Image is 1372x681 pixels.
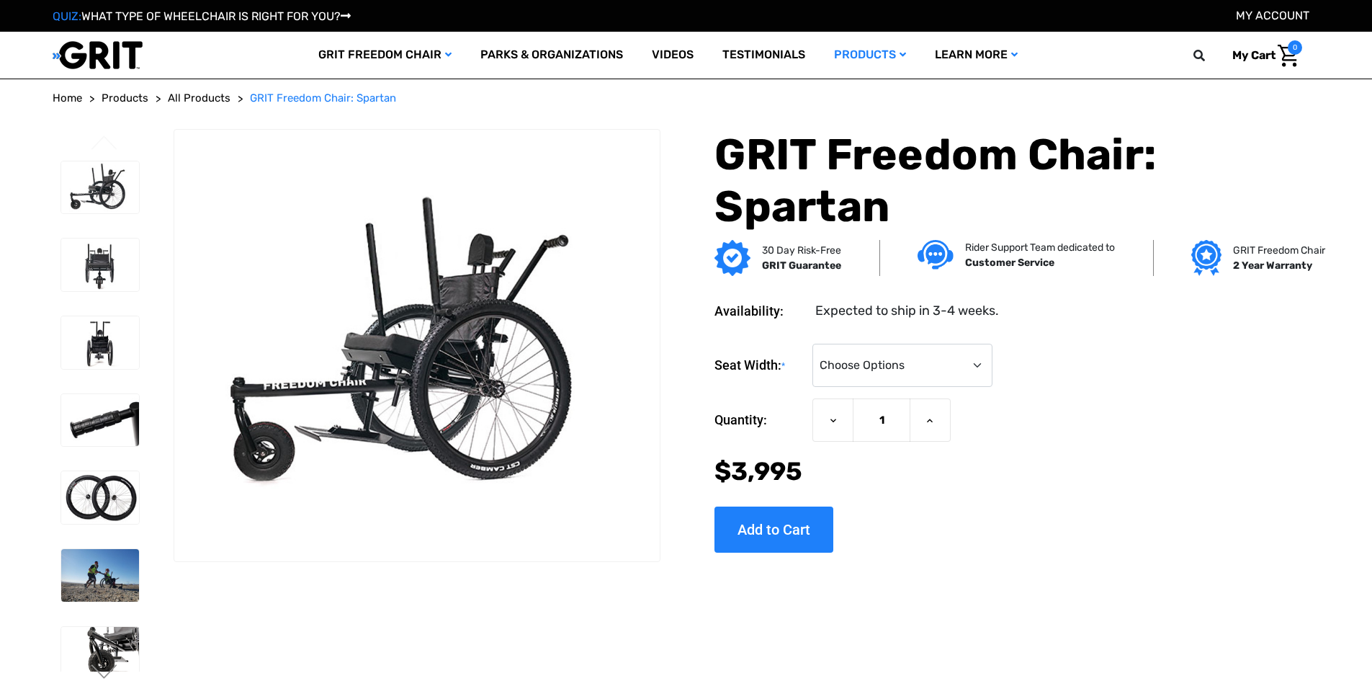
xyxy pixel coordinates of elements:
[61,316,140,369] img: GRIT Freedom Chair: Spartan
[714,399,805,442] label: Quantity:
[53,90,82,107] a: Home
[1288,40,1302,55] span: 0
[1236,9,1309,22] a: Account
[102,92,148,104] span: Products
[53,90,1320,107] nav: Breadcrumb
[61,549,140,602] img: GRIT Freedom Chair: Spartan
[714,129,1319,233] h1: GRIT Freedom Chair: Spartan
[918,240,954,270] img: Customer service
[1233,259,1312,272] strong: 2 Year Warranty
[250,90,396,107] a: GRIT Freedom Chair: Spartan
[1233,243,1325,258] p: GRIT Freedom Chair
[762,259,841,272] strong: GRIT Guarantee
[304,32,466,79] a: GRIT Freedom Chair
[61,161,140,214] img: GRIT Freedom Chair: Spartan
[61,239,140,291] img: GRIT Freedom Chair: Spartan
[53,92,82,104] span: Home
[53,9,351,23] a: QUIZ:WHAT TYPE OF WHEELCHAIR IS RIGHT FOR YOU?
[762,243,841,258] p: 30 Day Risk-Free
[708,32,820,79] a: Testimonials
[61,627,140,680] img: GRIT Freedom Chair: Spartan
[174,184,660,507] img: GRIT Freedom Chair: Spartan
[815,301,999,321] dd: Expected to ship in 3-4 weeks.
[250,92,396,104] span: GRIT Freedom Chair: Spartan
[102,90,148,107] a: Products
[714,301,805,321] dt: Availability:
[466,32,637,79] a: Parks & Organizations
[965,257,1054,269] strong: Customer Service
[61,394,140,447] img: GRIT Freedom Chair: Spartan
[714,344,805,388] label: Seat Width:
[714,240,750,276] img: GRIT Guarantee
[820,32,920,79] a: Products
[1221,40,1302,71] a: Cart with 0 items
[714,456,802,486] span: $3,995
[1200,40,1221,71] input: Search
[965,240,1115,255] p: Rider Support Team dedicated to
[1232,48,1275,62] span: My Cart
[168,90,230,107] a: All Products
[714,507,833,553] input: Add to Cart
[920,32,1032,79] a: Learn More
[61,471,140,524] img: GRIT Freedom Chair: Spartan
[168,92,230,104] span: All Products
[89,135,120,153] button: Go to slide 4 of 4
[637,32,708,79] a: Videos
[53,9,81,23] span: QUIZ:
[1191,240,1221,276] img: Grit freedom
[53,40,143,70] img: GRIT All-Terrain Wheelchair and Mobility Equipment
[1278,45,1299,67] img: Cart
